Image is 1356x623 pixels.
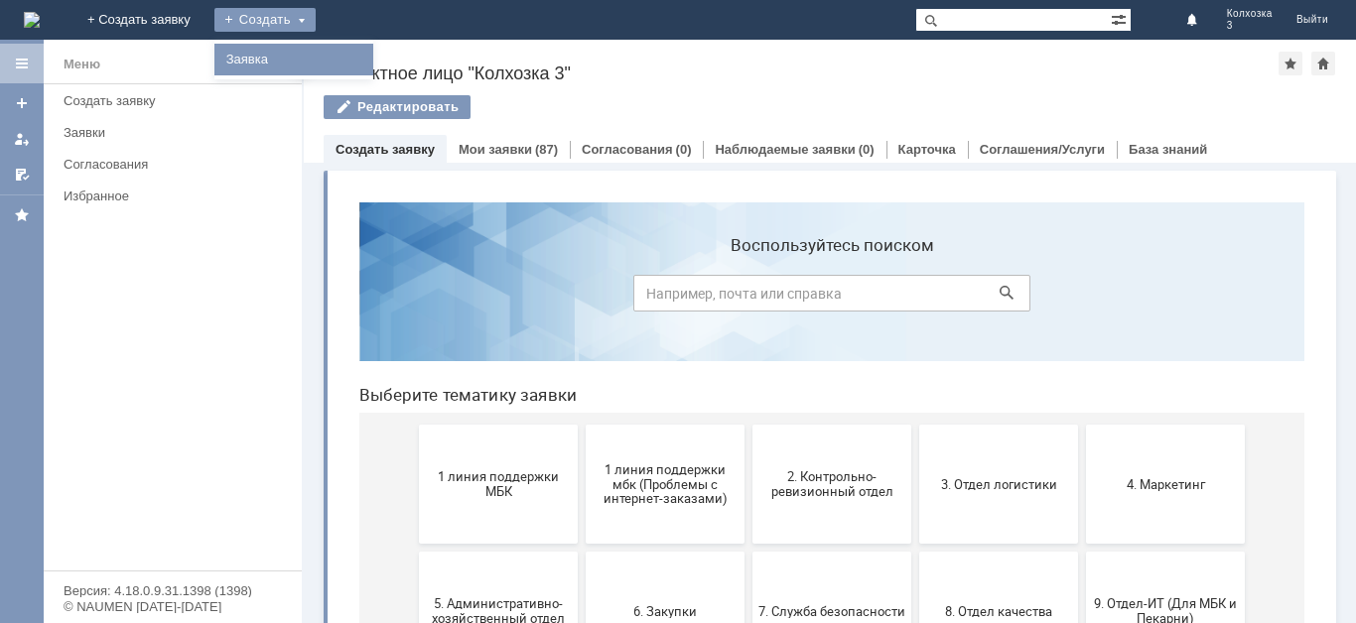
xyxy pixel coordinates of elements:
span: Расширенный поиск [1111,9,1131,28]
div: © NAUMEN [DATE]-[DATE] [64,600,282,613]
a: Карточка [898,142,956,157]
button: 7. Служба безопасности [409,365,568,484]
div: (0) [859,142,875,157]
a: Перейти на домашнюю страницу [24,12,40,28]
a: Заявки [56,117,298,148]
button: 4. Маркетинг [743,238,901,357]
a: Мои согласования [6,159,38,190]
span: 1 линия поддержки мбк (Проблемы с интернет-заказами) [248,275,395,319]
span: 1 линия поддержки МБК [81,283,228,312]
div: (0) [676,142,692,157]
a: Мои заявки [6,123,38,155]
span: 5. Административно-хозяйственный отдел [81,410,228,439]
div: Создать заявку [64,93,290,108]
button: 9. Отдел-ИТ (Для МБК и Пекарни) [743,365,901,484]
span: Отдел-ИТ (Битрикс24 и CRM) [248,537,395,566]
button: 6. Закупки [242,365,401,484]
button: 3. Отдел логистики [576,238,735,357]
button: Отдел-ИТ (Офис) [409,492,568,611]
div: (87) [535,142,558,157]
span: Франчайзинг [748,544,895,559]
button: 1 линия поддержки мбк (Проблемы с интернет-заказами) [242,238,401,357]
span: Бухгалтерия (для мбк) [81,544,228,559]
div: Согласования [64,157,290,172]
div: Избранное [64,188,268,203]
span: 2. Контрольно-ревизионный отдел [415,283,562,312]
a: Создать заявку [56,85,298,116]
header: Выберите тематику заявки [16,198,961,218]
a: База знаний [1129,142,1207,157]
label: Воспользуйтесь поиском [290,49,687,68]
span: 4. Маркетинг [748,290,895,305]
a: Создать заявку [6,87,38,119]
div: Заявки [64,125,290,140]
div: Версия: 4.18.0.9.31.1398 (1398) [64,584,282,597]
span: Финансовый отдел [582,544,729,559]
button: 1 линия поддержки МБК [75,238,234,357]
div: Сделать домашней страницей [1311,52,1335,75]
span: Отдел-ИТ (Офис) [415,544,562,559]
img: logo [24,12,40,28]
div: Меню [64,53,100,76]
a: Заявка [218,48,369,71]
div: Контактное лицо "Колхозка 3" [324,63,1279,83]
a: Согласования [56,149,298,180]
a: Мои заявки [459,142,532,157]
span: 8. Отдел качества [582,417,729,432]
a: Согласования [582,142,673,157]
button: 2. Контрольно-ревизионный отдел [409,238,568,357]
button: Финансовый отдел [576,492,735,611]
a: Наблюдаемые заявки [715,142,855,157]
input: Например, почта или справка [290,88,687,125]
button: 5. Административно-хозяйственный отдел [75,365,234,484]
div: Добавить в избранное [1279,52,1302,75]
button: Бухгалтерия (для мбк) [75,492,234,611]
button: 8. Отдел качества [576,365,735,484]
span: 9. Отдел-ИТ (Для МБК и Пекарни) [748,410,895,439]
div: Создать [214,8,316,32]
button: Франчайзинг [743,492,901,611]
a: Соглашения/Услуги [980,142,1105,157]
span: 3 [1227,20,1273,32]
a: Создать заявку [336,142,435,157]
span: 7. Служба безопасности [415,417,562,432]
button: Отдел-ИТ (Битрикс24 и CRM) [242,492,401,611]
span: Колхозка [1227,8,1273,20]
span: 3. Отдел логистики [582,290,729,305]
span: 6. Закупки [248,417,395,432]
